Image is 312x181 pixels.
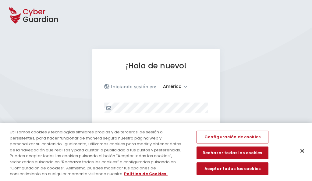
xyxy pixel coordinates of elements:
[296,144,309,158] button: Cerrar
[10,129,187,177] div: Utilizamos cookies y tecnologías similares propias y de terceros, de sesión o persistentes, para ...
[111,84,156,90] p: Iniciando sesión en:
[197,162,268,175] button: Aceptar todas las cookies
[104,61,208,71] h1: ¡Hola de nuevo!
[124,171,168,177] a: Más información sobre su privacidad, se abre en una nueva pestaña
[197,147,268,159] button: Rechazar todas las cookies
[197,131,268,143] button: Configuración de cookies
